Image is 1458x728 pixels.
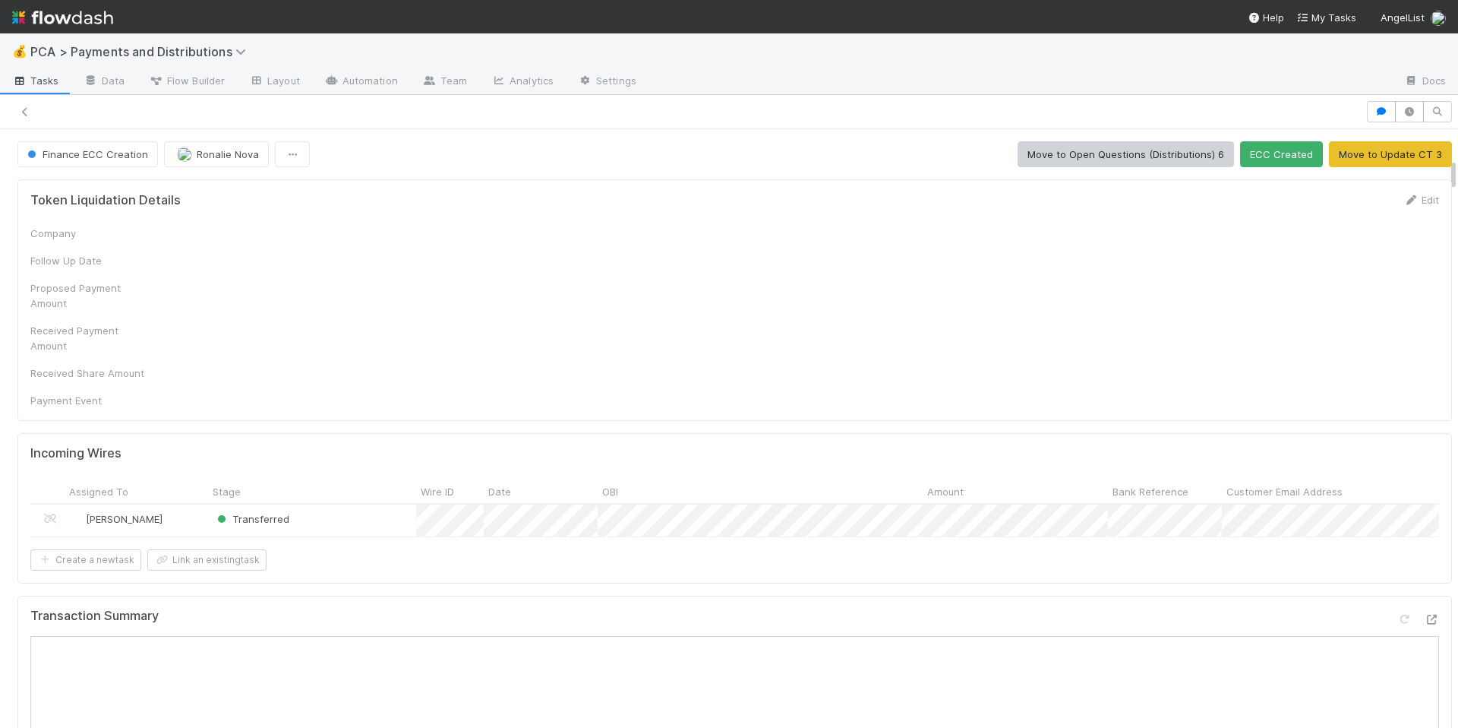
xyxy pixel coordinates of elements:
[1329,141,1452,167] button: Move to Update CT 3
[1226,484,1343,499] span: Customer Email Address
[1381,11,1425,24] span: AngelList
[147,549,267,571] button: Link an existingtask
[566,70,649,94] a: Settings
[69,484,128,499] span: Assigned To
[1296,11,1356,24] span: My Tasks
[1403,194,1439,206] a: Edit
[1392,70,1458,94] a: Docs
[71,511,163,527] div: [PERSON_NAME]
[17,141,158,167] button: Finance ECC Creation
[237,70,312,94] a: Layout
[149,73,225,88] span: Flow Builder
[30,280,144,311] div: Proposed Payment Amount
[1431,11,1446,26] img: avatar_a2d05fec-0a57-4266-8476-74cda3464b0e.png
[197,148,259,160] span: Ronalie Nova
[71,513,84,525] img: avatar_705b8750-32ac-4031-bf5f-ad93a4909bc8.png
[30,44,254,59] span: PCA > Payments and Distributions
[1240,141,1323,167] button: ECC Created
[488,484,511,499] span: Date
[214,513,289,525] span: Transferred
[30,366,144,381] div: Received Share Amount
[213,484,241,499] span: Stage
[24,148,148,160] span: Finance ECC Creation
[177,147,192,162] img: avatar_0d9988fd-9a15-4cc7-ad96-88feab9e0fa9.png
[30,446,121,461] h5: Incoming Wires
[421,484,454,499] span: Wire ID
[137,70,237,94] a: Flow Builder
[30,609,159,624] h5: Transaction Summary
[30,253,144,268] div: Follow Up Date
[1248,10,1284,25] div: Help
[927,484,964,499] span: Amount
[1112,484,1188,499] span: Bank Reference
[30,226,144,241] div: Company
[86,513,163,525] span: [PERSON_NAME]
[30,323,144,353] div: Received Payment Amount
[312,70,410,94] a: Automation
[602,484,618,499] span: OBI
[410,70,479,94] a: Team
[12,73,59,88] span: Tasks
[30,549,141,571] button: Create a newtask
[214,511,289,527] div: Transferred
[30,193,181,208] h5: Token Liquidation Details
[12,5,113,30] img: logo-inverted-e16ddd16eac7371096b0.svg
[1296,10,1356,25] a: My Tasks
[12,45,27,58] span: 💰
[1018,141,1234,167] button: Move to Open Questions (Distributions) 6
[479,70,566,94] a: Analytics
[30,393,144,408] div: Payment Event
[164,141,269,167] button: Ronalie Nova
[71,70,137,94] a: Data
